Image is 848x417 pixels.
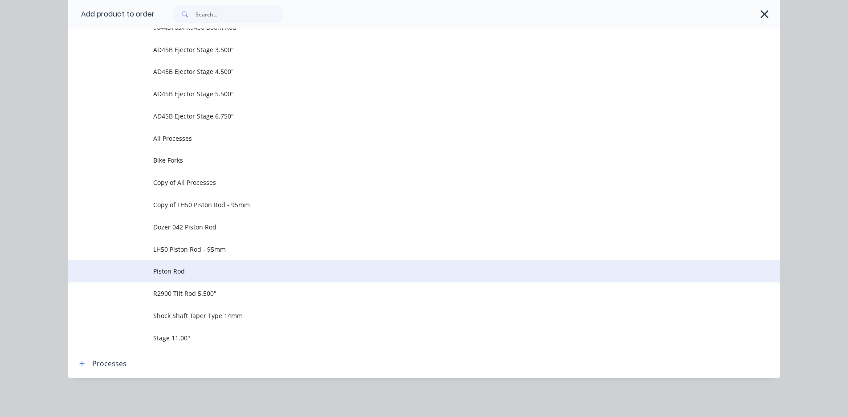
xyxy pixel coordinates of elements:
[153,67,655,76] span: AD45B Ejector Stage 4.500"
[153,333,655,343] span: Stage 11.00"
[153,222,655,232] span: Dozer 042 Piston Rod
[153,311,655,320] span: Shock Shaft Taper Type 14mm
[153,289,655,298] span: R2900 Tilt Rod 5.500"
[153,155,655,165] span: Bike Forks
[153,200,655,209] span: Copy of LH50 Piston Rod - 95mm
[196,5,284,23] input: Search...
[153,45,655,54] span: AD45B Ejector Stage 3.500"
[92,358,126,369] div: Processes
[153,134,655,143] span: All Processes
[153,245,655,254] span: LH50 Piston Rod - 95mm
[153,89,655,98] span: AD45B Ejector Stage 5.500"
[153,178,655,187] span: Copy of All Processes
[153,111,655,121] span: AD45B Ejector Stage 6.750"
[153,266,655,276] span: Piston Rod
